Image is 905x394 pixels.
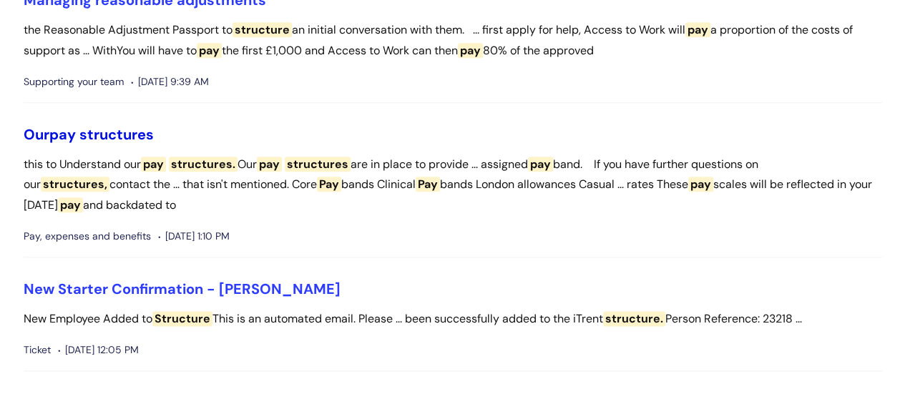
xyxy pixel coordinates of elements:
span: Pay [317,177,341,192]
span: pay [685,22,710,37]
span: structures, [41,177,109,192]
span: pay [58,197,83,212]
span: structures. [169,157,238,172]
span: pay [257,157,282,172]
span: pay [49,125,76,144]
p: New Employee Added to This is an automated email. Please ... been successfully added to the iTren... [24,309,882,330]
span: Ticket [24,341,51,359]
span: pay [458,43,483,58]
p: the Reasonable Adjustment Passport to an initial conversation with them. ... first apply for help... [24,20,882,61]
span: Structure [152,311,212,326]
a: Ourpay structures [24,125,154,144]
span: pay [141,157,166,172]
span: pay [528,157,553,172]
p: this to Understand our Our are in place to provide ... assigned band. If you have further questio... [24,154,882,216]
span: [DATE] 9:39 AM [131,73,209,91]
span: structures [285,157,351,172]
span: structure [233,22,292,37]
span: structures [79,125,154,144]
span: Pay [416,177,440,192]
a: New Starter Confirmation - [PERSON_NAME] [24,280,341,298]
span: pay [197,43,222,58]
span: structure. [603,311,665,326]
span: Supporting your team [24,73,124,91]
span: [DATE] 1:10 PM [158,227,230,245]
span: Pay, expenses and benefits [24,227,151,245]
span: pay [688,177,713,192]
span: [DATE] 12:05 PM [58,341,139,359]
